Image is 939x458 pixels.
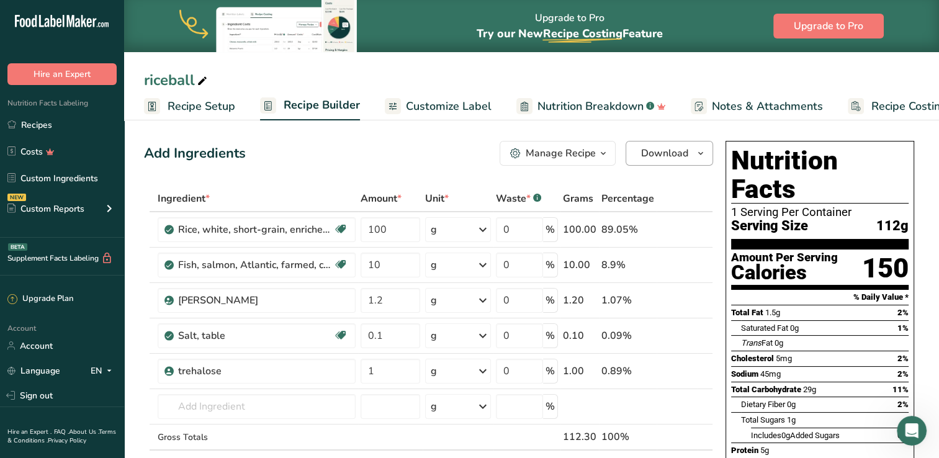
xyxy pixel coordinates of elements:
a: Terms & Conditions . [7,428,116,445]
span: Fat [741,338,773,348]
span: 2% [897,369,909,379]
span: 1g [787,415,796,424]
h1: Nutrition Facts [731,146,909,204]
div: Manage Recipe [526,146,596,161]
span: 0g [790,323,799,333]
div: 1 Serving Per Container [731,206,909,218]
span: Percentage [601,191,654,206]
a: Privacy Policy [48,436,86,445]
span: Unit [425,191,449,206]
span: 11% [892,385,909,394]
span: 2% [897,308,909,317]
span: 2% [897,400,909,409]
span: 112g [876,218,909,234]
div: Add Ingredients [144,143,246,164]
div: Salt, table [178,328,333,343]
span: 0g [781,431,790,440]
div: Calories [731,264,838,282]
div: g [431,399,437,414]
span: Grams [563,191,593,206]
span: 5g [760,446,769,455]
span: Total Sugars [741,415,785,424]
span: Recipe Setup [168,98,235,115]
span: Dietary Fiber [741,400,785,409]
div: Waste [496,191,541,206]
span: Customize Label [406,98,492,115]
div: trehalose [178,364,333,379]
div: 1.00 [563,364,596,379]
span: Includes Added Sugars [751,431,840,440]
span: Try our New Feature [476,26,662,41]
span: Saturated Fat [741,323,788,333]
input: Add Ingredient [158,394,356,419]
div: Custom Reports [7,202,84,215]
div: 8.9% [601,258,654,272]
div: Amount Per Serving [731,252,838,264]
span: Notes & Attachments [712,98,823,115]
a: About Us . [69,428,99,436]
div: 100.00 [563,222,596,237]
div: 89.05% [601,222,654,237]
span: Ingredient [158,191,210,206]
section: % Daily Value * [731,290,909,305]
div: [PERSON_NAME] [178,293,333,308]
div: 0.10 [563,328,596,343]
span: 1% [897,323,909,333]
span: Total Fat [731,308,763,317]
span: Download [641,146,688,161]
span: Cholesterol [731,354,774,363]
span: 0g [787,400,796,409]
span: 5mg [776,354,792,363]
div: Rice, white, short-grain, enriched, cooked [178,222,333,237]
span: Recipe Builder [284,97,360,114]
div: g [431,258,437,272]
div: 0.09% [601,328,654,343]
span: 0g [775,338,783,348]
span: Amount [361,191,402,206]
button: Hire an Expert [7,63,117,85]
span: 29g [803,385,816,394]
a: Notes & Attachments [691,92,823,120]
div: 1.20 [563,293,596,308]
a: FAQ . [54,428,69,436]
span: Upgrade to Pro [794,19,863,34]
span: Nutrition Breakdown [537,98,644,115]
div: NEW [7,194,26,201]
a: Nutrition Breakdown [516,92,666,120]
a: Recipe Builder [260,91,360,121]
div: 10.00 [563,258,596,272]
button: Upgrade to Pro [773,14,884,38]
span: Serving Size [731,218,808,234]
div: g [431,364,437,379]
span: Recipe Costing [542,26,622,41]
div: g [431,328,437,343]
span: Total Carbohydrate [731,385,801,394]
span: Sodium [731,369,758,379]
div: riceball [144,69,210,91]
i: Trans [741,338,762,348]
div: g [431,222,437,237]
div: EN [91,363,117,378]
div: Gross Totals [158,431,356,444]
div: Upgrade to Pro [476,1,662,52]
span: 2% [897,354,909,363]
span: 1.5g [765,308,780,317]
div: Fish, salmon, Atlantic, farmed, cooked, dry heat [178,258,333,272]
span: Protein [731,446,758,455]
div: Upgrade Plan [7,293,73,305]
div: 100% [601,429,654,444]
a: Customize Label [385,92,492,120]
iframe: Intercom live chat [897,416,927,446]
a: Hire an Expert . [7,428,52,436]
div: BETA [8,243,27,251]
div: g [431,293,437,308]
div: 150 [862,252,909,285]
a: Language [7,360,60,382]
button: Manage Recipe [500,141,616,166]
div: 1.07% [601,293,654,308]
div: 0.89% [601,364,654,379]
div: 112.30 [563,429,596,444]
span: 45mg [760,369,781,379]
button: Download [626,141,713,166]
a: Recipe Setup [144,92,235,120]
